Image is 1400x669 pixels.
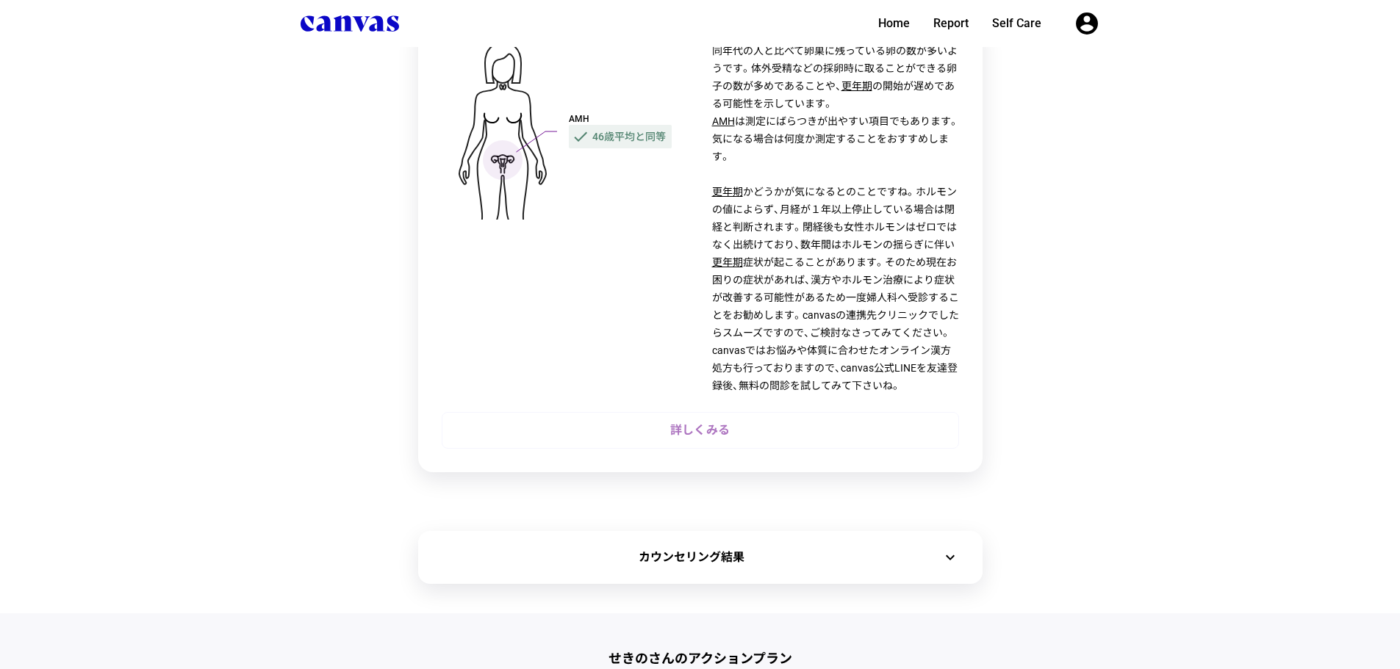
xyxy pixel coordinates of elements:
[927,15,974,32] a: Report
[442,412,959,449] a: 詳しくみる
[712,115,959,162] span: は測定にばらつきが出やすい項目でもあります。気になる場合は何度か測定することをおすすめします。
[712,45,958,92] span: 同年代の人と比べて卵巣に残っている卵の数が多いようです。体外受精などの採卵時に取ることができる卵子の数が多めであることや、
[712,115,735,127] span: AMH
[688,648,792,669] span: アクションプラン
[841,80,872,92] span: 更年期
[941,549,959,566] i: expand_more
[442,549,941,566] div: カウンセリング結果
[1074,10,1100,37] button: User menu
[609,651,792,666] span: せきのさんの
[712,256,959,391] span: 症状が起こることがあります。そのため現在お困りの症状があれば、漢方やホルモン治療により症状が改善する可能性があるため一度婦人科へ受診することをお勧めします。canvasの連携先クリニックでしたら...
[572,128,589,145] i: check
[569,125,672,148] div: 46歳平均と同等
[986,15,1047,32] a: Self Care
[872,15,916,32] a: Home
[1074,10,1100,37] i: account_circle
[569,113,586,125] div: AMH
[712,186,743,198] span: 更年期
[712,256,743,268] span: 更年期
[459,42,547,220] img: woman.svg
[712,186,957,250] span: かどうかが気になるとのことですね。ホルモンの値によらず、月経が１年以上停止している場合は閉経と判断されます。閉経後も女性ホルモンはゼロではなく出続けており、数年間はホルモンの揺らぎに伴い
